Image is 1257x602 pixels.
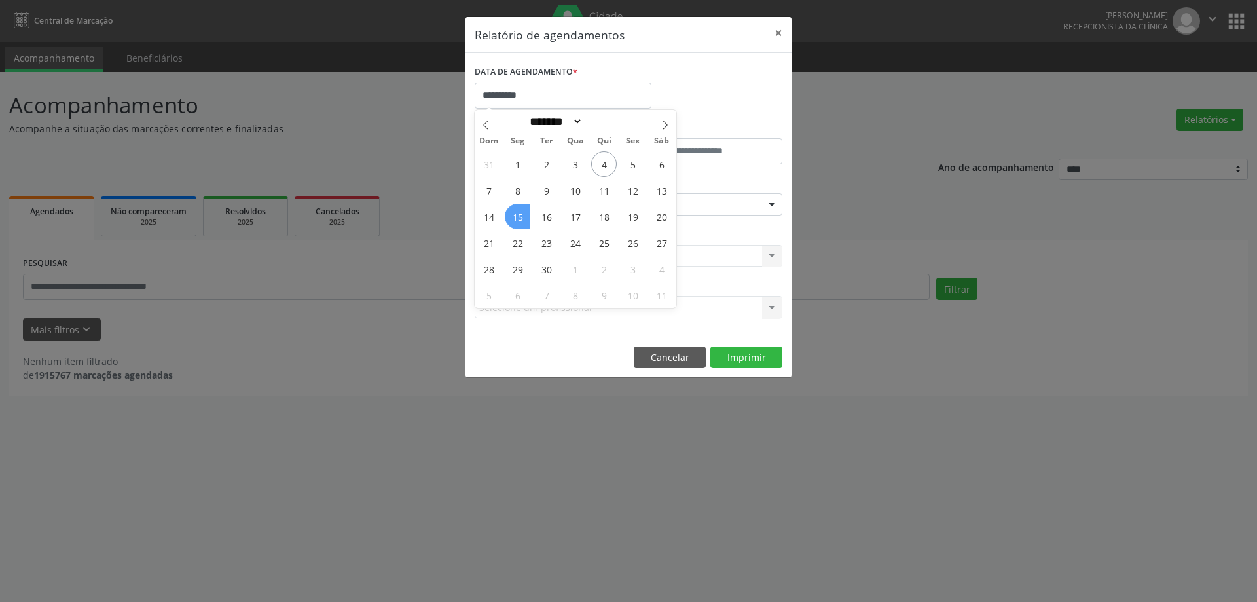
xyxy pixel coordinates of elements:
button: Imprimir [710,347,782,369]
span: Setembro 12, 2025 [620,178,646,203]
button: Cancelar [634,347,706,369]
span: Setembro 4, 2025 [591,151,617,177]
span: Setembro 11, 2025 [591,178,617,203]
span: Setembro 22, 2025 [505,230,530,255]
span: Setembro 2, 2025 [534,151,559,177]
input: Year [583,115,626,128]
span: Setembro 7, 2025 [476,178,501,203]
span: Outubro 1, 2025 [562,256,588,282]
label: DATA DE AGENDAMENTO [475,62,577,83]
span: Setembro 1, 2025 [505,151,530,177]
span: Outubro 3, 2025 [620,256,646,282]
label: ATÉ [632,118,782,138]
span: Outubro 6, 2025 [505,282,530,308]
span: Setembro 6, 2025 [649,151,674,177]
select: Month [525,115,583,128]
span: Setembro 30, 2025 [534,256,559,282]
span: Agosto 31, 2025 [476,151,501,177]
span: Setembro 21, 2025 [476,230,501,255]
span: Outubro 10, 2025 [620,282,646,308]
span: Setembro 8, 2025 [505,178,530,203]
span: Outubro 2, 2025 [591,256,617,282]
span: Setembro 3, 2025 [562,151,588,177]
span: Setembro 10, 2025 [562,178,588,203]
span: Setembro 27, 2025 [649,230,674,255]
span: Setembro 5, 2025 [620,151,646,177]
span: Outubro 4, 2025 [649,256,674,282]
span: Dom [475,137,503,145]
span: Outubro 8, 2025 [562,282,588,308]
span: Setembro 19, 2025 [620,204,646,229]
span: Setembro 29, 2025 [505,256,530,282]
span: Setembro 18, 2025 [591,204,617,229]
span: Setembro 15, 2025 [505,204,530,229]
span: Outubro 5, 2025 [476,282,501,308]
button: Close [765,17,792,49]
span: Setembro 23, 2025 [534,230,559,255]
span: Setembro 26, 2025 [620,230,646,255]
span: Sáb [647,137,676,145]
span: Setembro 17, 2025 [562,204,588,229]
span: Ter [532,137,561,145]
span: Setembro 24, 2025 [562,230,588,255]
span: Outubro 9, 2025 [591,282,617,308]
span: Setembro 20, 2025 [649,204,674,229]
span: Qua [561,137,590,145]
span: Setembro 14, 2025 [476,204,501,229]
span: Setembro 25, 2025 [591,230,617,255]
span: Setembro 16, 2025 [534,204,559,229]
span: Sex [619,137,647,145]
h5: Relatório de agendamentos [475,26,625,43]
span: Setembro 9, 2025 [534,178,559,203]
span: Qui [590,137,619,145]
span: Outubro 7, 2025 [534,282,559,308]
span: Seg [503,137,532,145]
span: Setembro 28, 2025 [476,256,501,282]
span: Setembro 13, 2025 [649,178,674,203]
span: Outubro 11, 2025 [649,282,674,308]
